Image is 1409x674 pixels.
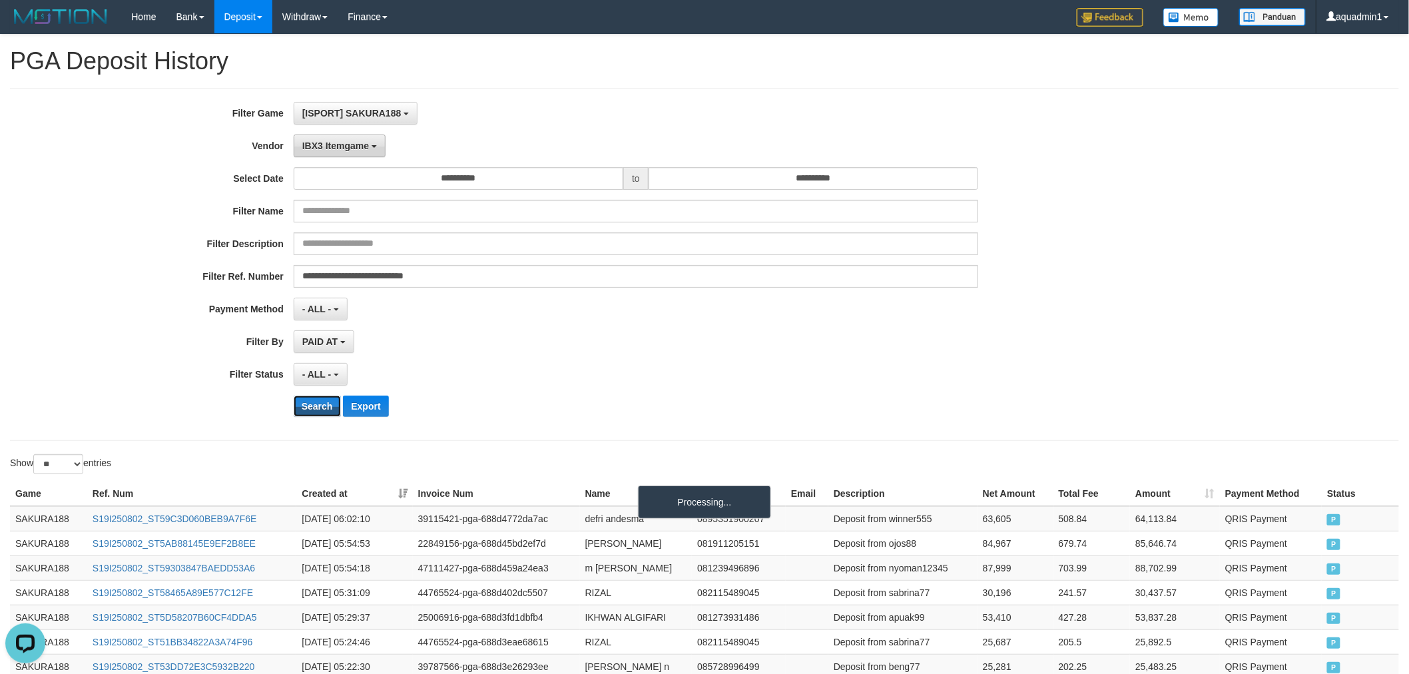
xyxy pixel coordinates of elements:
td: defri andesma [580,506,693,531]
td: 53,837.28 [1130,605,1220,629]
td: 39115421-pga-688d4772da7ac [413,506,580,531]
td: SAKURA188 [10,531,87,555]
td: [DATE] 05:29:37 [296,605,412,629]
span: PAID [1327,539,1340,550]
a: S19I250802_ST5AB88145E9EF2B8EE [93,538,256,549]
td: [DATE] 05:31:09 [296,580,412,605]
h1: PGA Deposit History [10,48,1399,75]
td: QRIS Payment [1220,555,1322,580]
img: panduan.png [1239,8,1306,26]
td: QRIS Payment [1220,531,1322,555]
th: Email [786,482,828,506]
span: PAID [1327,613,1340,624]
td: RIZAL [580,580,693,605]
td: 44765524-pga-688d402dc5507 [413,580,580,605]
th: Ref. Num [87,482,297,506]
td: 53,410 [978,605,1053,629]
span: to [623,167,649,190]
span: PAID AT [302,336,338,347]
span: PAID [1327,514,1340,525]
td: QRIS Payment [1220,605,1322,629]
td: 25006916-pga-688d3fd1dbfb4 [413,605,580,629]
span: PAID [1327,563,1340,575]
th: Net Amount [978,482,1053,506]
td: 082115489045 [692,629,786,654]
td: SAKURA188 [10,555,87,580]
td: 241.57 [1053,580,1131,605]
td: IKHWAN ALGIFARI [580,605,693,629]
td: m [PERSON_NAME] [580,555,693,580]
th: Amount: activate to sort column ascending [1130,482,1220,506]
th: Total Fee [1053,482,1131,506]
td: Deposit from nyoman12345 [828,555,978,580]
td: [DATE] 05:54:18 [296,555,412,580]
td: [DATE] 05:54:53 [296,531,412,555]
td: 84,967 [978,531,1053,555]
td: 44765524-pga-688d3eae68615 [413,629,580,654]
td: 25,687 [978,629,1053,654]
td: 85,646.74 [1130,531,1220,555]
td: 25,892.5 [1130,629,1220,654]
td: [PERSON_NAME] [580,531,693,555]
td: 082115489045 [692,580,786,605]
span: PAID [1327,662,1340,673]
td: Deposit from sabrina77 [828,629,978,654]
div: Processing... [638,486,771,519]
button: Open LiveChat chat widget [5,5,45,45]
td: QRIS Payment [1220,506,1322,531]
td: Deposit from ojos88 [828,531,978,555]
td: 427.28 [1053,605,1131,629]
img: Feedback.jpg [1077,8,1143,27]
td: 508.84 [1053,506,1131,531]
th: Status [1322,482,1399,506]
a: S19I250802_ST58465A89E577C12FE [93,587,253,598]
td: SAKURA188 [10,605,87,629]
th: Phone [692,482,786,506]
td: Deposit from sabrina77 [828,580,978,605]
button: Export [343,396,388,417]
td: 30,437.57 [1130,580,1220,605]
img: Button%20Memo.svg [1163,8,1219,27]
span: - ALL - [302,304,332,314]
td: 081273931486 [692,605,786,629]
span: PAID [1327,588,1340,599]
td: RIZAL [580,629,693,654]
td: Deposit from winner555 [828,506,978,531]
button: - ALL - [294,363,348,386]
td: SAKURA188 [10,580,87,605]
span: - ALL - [302,369,332,380]
button: Search [294,396,341,417]
td: 30,196 [978,580,1053,605]
span: [ISPORT] SAKURA188 [302,108,402,119]
td: 679.74 [1053,531,1131,555]
td: 22849156-pga-688d45bd2ef7d [413,531,580,555]
td: 205.5 [1053,629,1131,654]
th: Name [580,482,693,506]
span: IBX3 Itemgame [302,141,369,151]
td: 703.99 [1053,555,1131,580]
th: Created at: activate to sort column ascending [296,482,412,506]
button: PAID AT [294,330,354,353]
td: [DATE] 06:02:10 [296,506,412,531]
th: Game [10,482,87,506]
td: 64,113.84 [1130,506,1220,531]
td: Deposit from apuak99 [828,605,978,629]
label: Show entries [10,454,111,474]
select: Showentries [33,454,83,474]
th: Description [828,482,978,506]
button: - ALL - [294,298,348,320]
td: QRIS Payment [1220,580,1322,605]
img: MOTION_logo.png [10,7,111,27]
a: S19I250802_ST51BB34822A3A74F96 [93,637,253,647]
a: S19I250802_ST59C3D060BEB9A7F6E [93,513,257,524]
td: 081911205151 [692,531,786,555]
td: 081239496896 [692,555,786,580]
td: QRIS Payment [1220,629,1322,654]
a: S19I250802_ST53DD72E3C5932B220 [93,661,255,672]
td: 47111427-pga-688d459a24ea3 [413,555,580,580]
td: [DATE] 05:24:46 [296,629,412,654]
td: SAKURA188 [10,506,87,531]
td: 87,999 [978,555,1053,580]
button: IBX3 Itemgame [294,135,386,157]
span: PAID [1327,637,1340,649]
